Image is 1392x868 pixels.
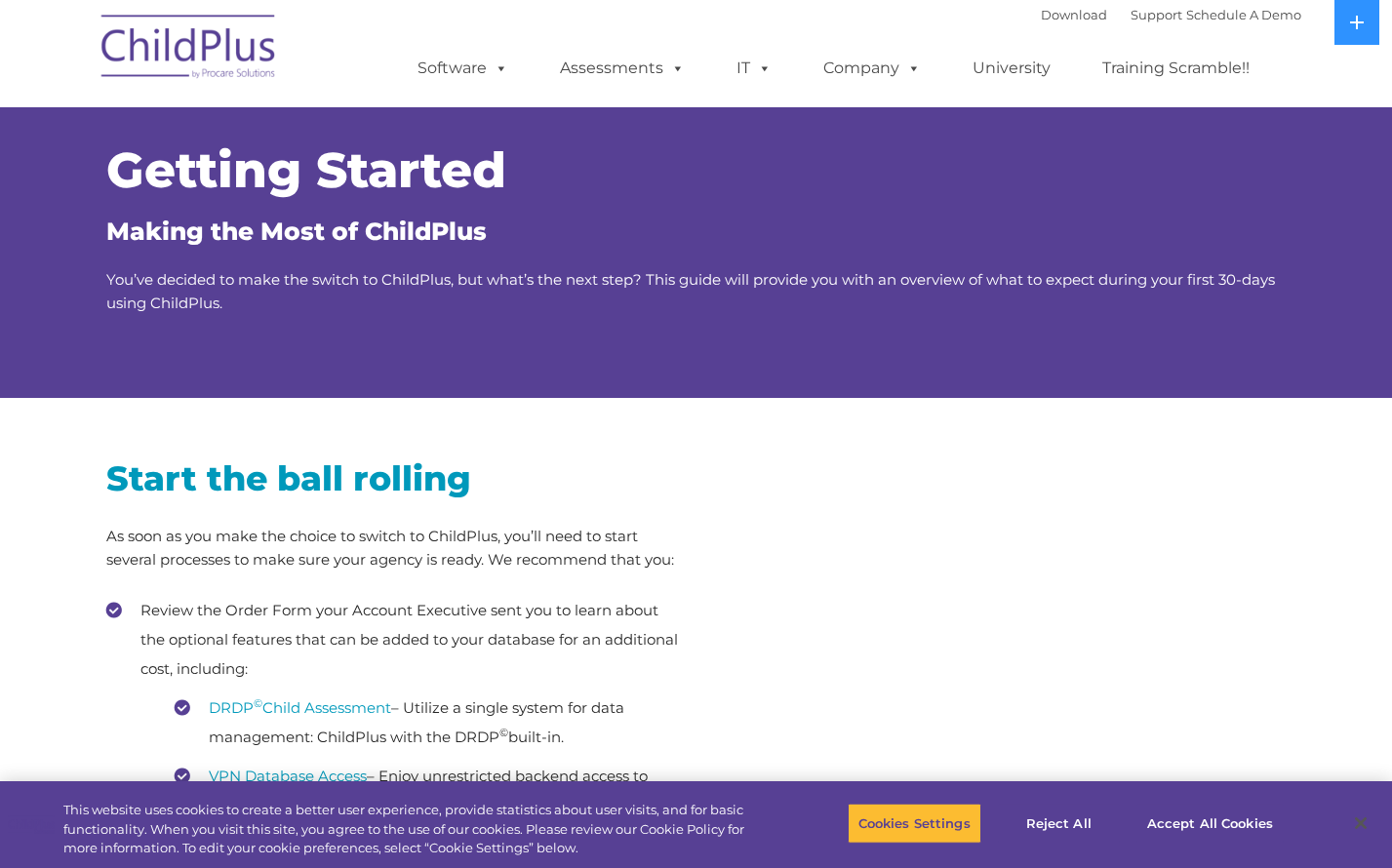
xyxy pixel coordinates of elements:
a: Software [398,49,528,88]
button: Close [1339,802,1382,845]
img: ChildPlus by Procare Solutions [92,1,287,99]
a: DRDP©Child Assessment [209,698,391,717]
h2: Start the ball rolling [106,456,682,500]
a: Schedule A Demo [1186,7,1301,22]
a: Support [1131,7,1182,22]
li: – Enjoy unrestricted backend access to your data with a secure VPN tunnel. [175,762,682,820]
p: As soon as you make the choice to switch to ChildPlus, you’ll need to start several processes to ... [106,525,682,572]
sup: © [254,696,262,710]
div: This website uses cookies to create a better user experience, provide statistics about user visit... [63,801,766,858]
span: You’ve decided to make the switch to ChildPlus, but what’s the next step? This guide will provide... [106,270,1275,312]
span: Getting Started [106,140,506,200]
button: Accept All Cookies [1136,803,1284,844]
a: Company [804,49,940,88]
a: Assessments [540,49,704,88]
button: Cookies Settings [848,803,981,844]
a: IT [717,49,791,88]
a: University [953,49,1070,88]
a: VPN Database Access [209,767,367,785]
sup: © [499,726,508,739]
font: | [1041,7,1301,22]
a: Download [1041,7,1107,22]
a: Training Scramble!! [1083,49,1269,88]
li: – Utilize a single system for data management: ChildPlus with the DRDP built-in. [175,693,682,752]
span: Making the Most of ChildPlus [106,217,487,246]
button: Reject All [998,803,1120,844]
